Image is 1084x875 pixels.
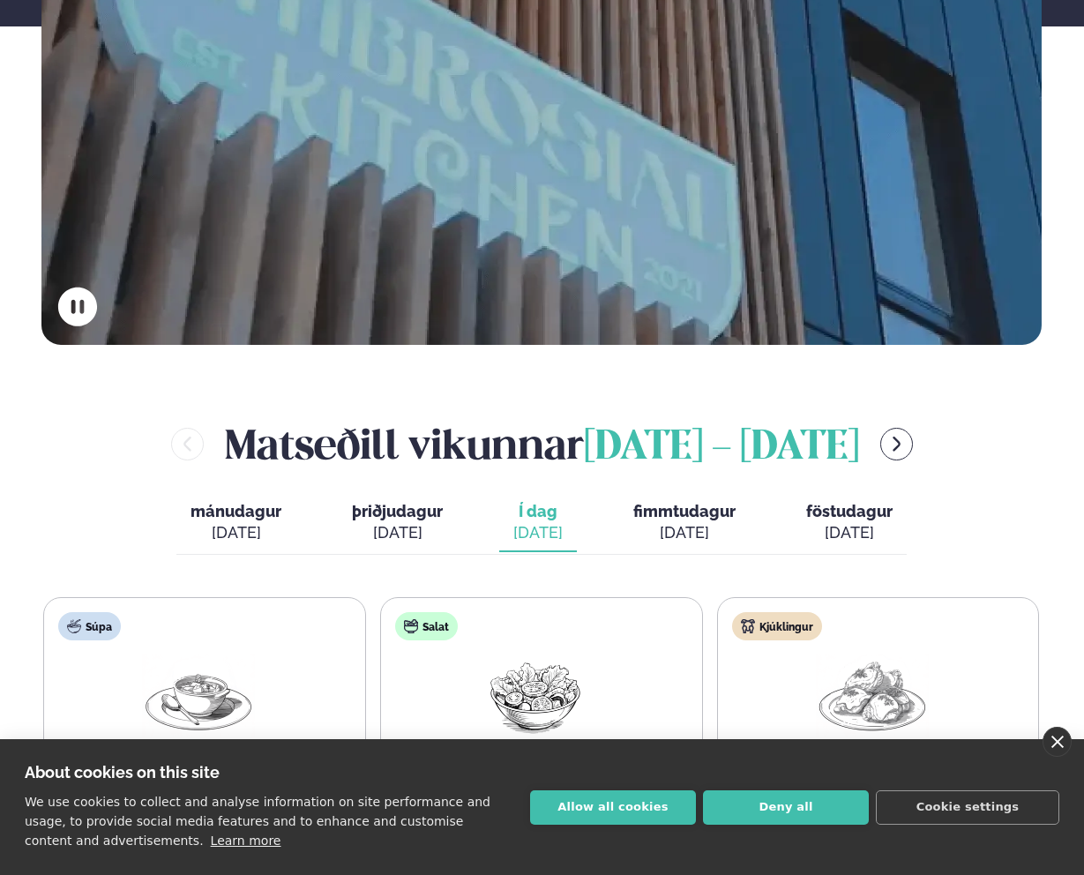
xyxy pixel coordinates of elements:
button: Í dag [DATE] [499,494,577,552]
button: föstudagur [DATE] [792,494,907,552]
div: Súpa [58,612,121,640]
button: þriðjudagur [DATE] [338,494,457,552]
span: [DATE] - [DATE] [584,429,859,467]
button: menu-btn-right [880,428,913,460]
div: [DATE] [633,522,736,543]
img: salad.svg [404,619,418,633]
img: Chicken-thighs.png [816,654,929,737]
a: Learn more [211,834,281,848]
img: Salad.png [479,654,592,737]
div: [DATE] [352,522,443,543]
button: fimmtudagur [DATE] [619,494,750,552]
div: [DATE] [806,522,893,543]
strong: About cookies on this site [25,763,220,782]
div: [DATE] [513,522,563,543]
img: Soup.png [142,654,255,737]
span: fimmtudagur [633,502,736,520]
button: menu-btn-left [171,428,204,460]
div: [DATE] [191,522,281,543]
button: Deny all [703,790,869,825]
button: Cookie settings [876,790,1059,825]
img: soup.svg [67,619,81,633]
span: þriðjudagur [352,502,443,520]
button: Allow all cookies [530,790,696,825]
div: Kjúklingur [732,612,822,640]
button: mánudagur [DATE] [176,494,295,552]
h2: Matseðill vikunnar [225,415,859,473]
span: mánudagur [191,502,281,520]
span: Í dag [513,501,563,522]
a: close [1043,727,1072,757]
div: Salat [395,612,458,640]
span: föstudagur [806,502,893,520]
p: We use cookies to collect and analyse information on site performance and usage, to provide socia... [25,795,490,848]
img: chicken.svg [741,619,755,633]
